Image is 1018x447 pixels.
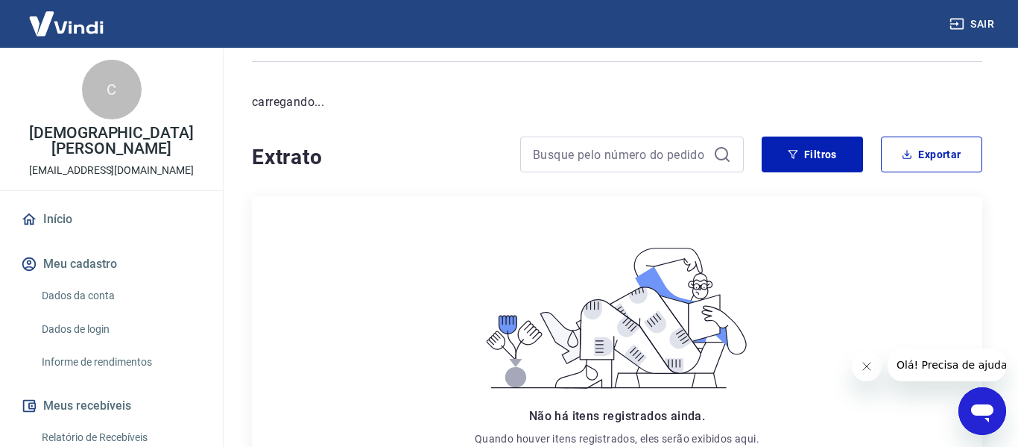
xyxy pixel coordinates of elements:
[18,203,205,236] a: Início
[36,281,205,311] a: Dados da conta
[18,1,115,46] img: Vindi
[18,248,205,281] button: Meu cadastro
[533,143,707,166] input: Busque pelo número do pedido
[29,163,194,178] p: [EMAIL_ADDRESS][DOMAIN_NAME]
[852,351,882,381] iframe: Fechar mensagem
[82,60,142,119] div: C
[9,10,125,22] span: Olá! Precisa de ajuda?
[12,125,211,157] p: [DEMOGRAPHIC_DATA][PERSON_NAME]
[252,93,982,111] p: carregando...
[18,390,205,422] button: Meus recebíveis
[36,314,205,345] a: Dados de login
[881,137,982,172] button: Exportar
[529,409,705,423] span: Não há itens registrados ainda.
[475,431,759,446] p: Quando houver itens registrados, eles serão exibidos aqui.
[36,347,205,378] a: Informe de rendimentos
[958,387,1006,435] iframe: Botão para abrir a janela de mensagens
[252,143,502,172] h4: Extrato
[888,348,1006,381] iframe: Mensagem da empresa
[946,10,1000,38] button: Sair
[762,137,863,172] button: Filtros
